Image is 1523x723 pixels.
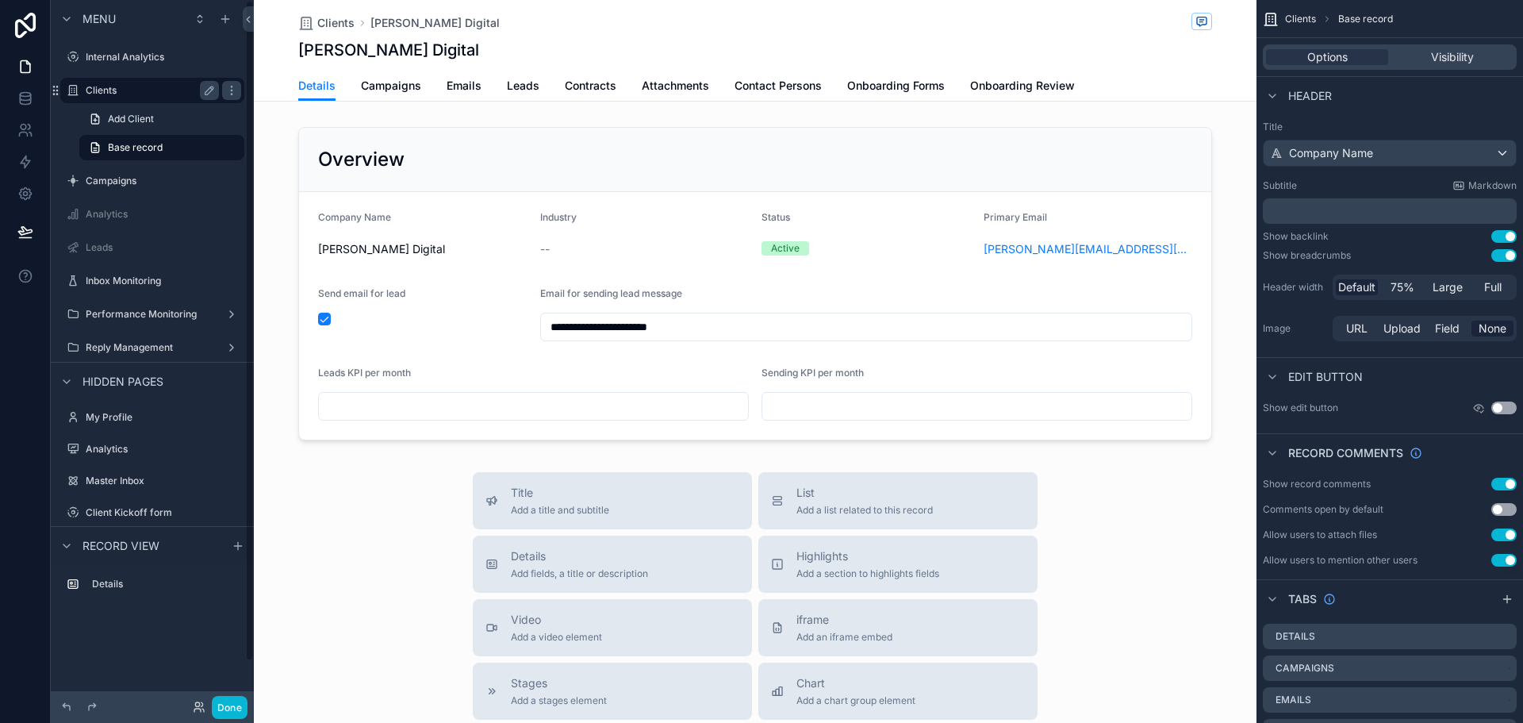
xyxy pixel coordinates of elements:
[86,341,219,354] label: Reply Management
[60,44,244,70] a: Internal Analytics
[473,599,752,656] button: VideoAdd a video element
[758,663,1038,720] button: ChartAdd a chart group element
[970,78,1075,94] span: Onboarding Review
[1338,13,1393,25] span: Base record
[511,675,607,691] span: Stages
[60,78,244,103] a: Clients
[1479,321,1506,337] span: None
[86,443,241,456] label: Analytics
[1276,630,1315,643] label: Details
[511,504,609,517] span: Add a title and subtitle
[1307,49,1348,65] span: Options
[511,567,648,580] span: Add fields, a title or description
[1435,321,1460,337] span: Field
[758,599,1038,656] button: iframeAdd an iframe embed
[361,71,421,103] a: Campaigns
[212,696,247,719] button: Done
[86,175,241,187] label: Campaigns
[298,39,479,61] h1: [PERSON_NAME] Digital
[1276,694,1311,706] label: Emails
[86,51,241,63] label: Internal Analytics
[82,374,163,390] span: Hidden pages
[1468,179,1517,192] span: Markdown
[108,113,154,125] span: Add Client
[298,78,336,94] span: Details
[1383,321,1421,337] span: Upload
[1263,121,1517,133] label: Title
[1391,279,1414,295] span: 75%
[847,78,945,94] span: Onboarding Forms
[642,71,709,103] a: Attachments
[60,436,244,462] a: Analytics
[1346,321,1368,337] span: URL
[361,78,421,94] span: Campaigns
[1263,554,1418,567] div: Allow users to mention other users
[1263,402,1338,414] label: Show edit button
[1263,230,1329,243] div: Show backlink
[317,15,355,31] span: Clients
[86,411,241,424] label: My Profile
[86,275,241,287] label: Inbox Monitoring
[1288,369,1363,385] span: Edit button
[796,485,933,501] span: List
[511,694,607,707] span: Add a stages element
[92,578,238,590] label: Details
[1263,198,1517,224] div: scrollable content
[60,168,244,194] a: Campaigns
[473,472,752,529] button: TitleAdd a title and subtitle
[796,675,915,691] span: Chart
[1285,13,1316,25] span: Clients
[796,504,933,517] span: Add a list related to this record
[758,472,1038,529] button: ListAdd a list related to this record
[447,71,481,103] a: Emails
[1263,529,1377,541] div: Allow users to attach files
[86,506,241,519] label: Client Kickoff form
[565,78,616,94] span: Contracts
[473,663,752,720] button: StagesAdd a stages element
[1263,179,1297,192] label: Subtitle
[847,71,945,103] a: Onboarding Forms
[1263,322,1326,335] label: Image
[60,468,244,494] a: Master Inbox
[1288,591,1317,607] span: Tabs
[60,235,244,260] a: Leads
[758,536,1038,593] button: HighlightsAdd a section to highlights fields
[447,78,481,94] span: Emails
[507,78,539,94] span: Leads
[79,135,244,160] a: Base record
[60,500,244,525] a: Client Kickoff form
[796,548,939,564] span: Highlights
[86,308,219,321] label: Performance Monitoring
[511,612,602,628] span: Video
[82,11,116,27] span: Menu
[796,694,915,707] span: Add a chart group element
[298,71,336,102] a: Details
[82,538,159,554] span: Record view
[60,335,244,360] a: Reply Management
[1452,179,1517,192] a: Markdown
[108,141,163,154] span: Base record
[60,268,244,294] a: Inbox Monitoring
[511,485,609,501] span: Title
[511,548,648,564] span: Details
[735,78,822,94] span: Contact Persons
[1263,140,1517,167] button: Company Name
[86,208,241,221] label: Analytics
[735,71,822,103] a: Contact Persons
[1338,279,1375,295] span: Default
[1276,662,1334,675] label: Campaigns
[1484,279,1502,295] span: Full
[86,84,213,97] label: Clients
[796,631,892,644] span: Add an iframe embed
[298,15,355,31] a: Clients
[1263,249,1351,262] div: Show breadcrumbs
[507,71,539,103] a: Leads
[51,564,254,613] div: scrollable content
[86,241,241,254] label: Leads
[1288,88,1332,104] span: Header
[86,475,241,487] label: Master Inbox
[370,15,500,31] span: [PERSON_NAME] Digital
[970,71,1075,103] a: Onboarding Review
[565,71,616,103] a: Contracts
[642,78,709,94] span: Attachments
